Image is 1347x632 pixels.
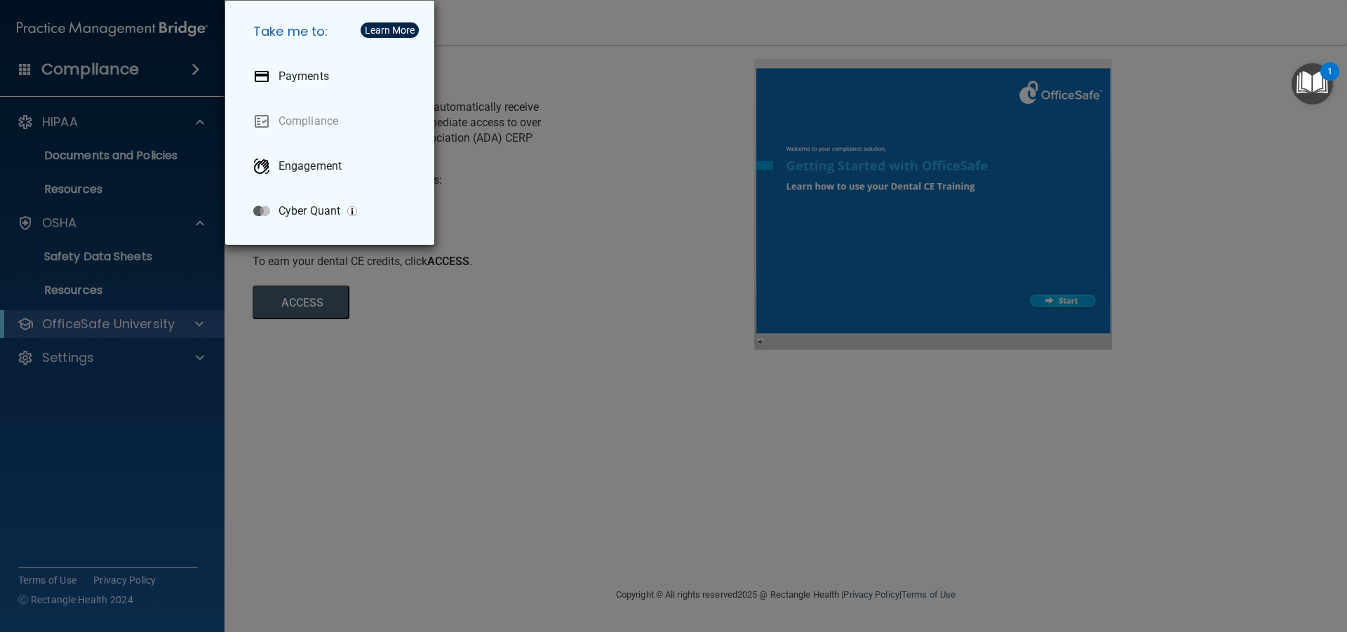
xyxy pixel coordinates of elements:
button: Learn More [361,22,419,38]
a: Cyber Quant [242,191,423,231]
a: Engagement [242,147,423,186]
button: Open Resource Center, 1 new notification [1292,63,1333,105]
div: 1 [1327,72,1332,90]
p: Payments [279,69,329,83]
iframe: Drift Widget Chat Controller [1104,532,1330,589]
p: Cyber Quant [279,204,340,218]
a: Payments [242,57,423,96]
h5: Take me to: [242,12,423,51]
p: Engagement [279,159,342,173]
a: Compliance [242,102,423,141]
div: Learn More [365,25,415,35]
